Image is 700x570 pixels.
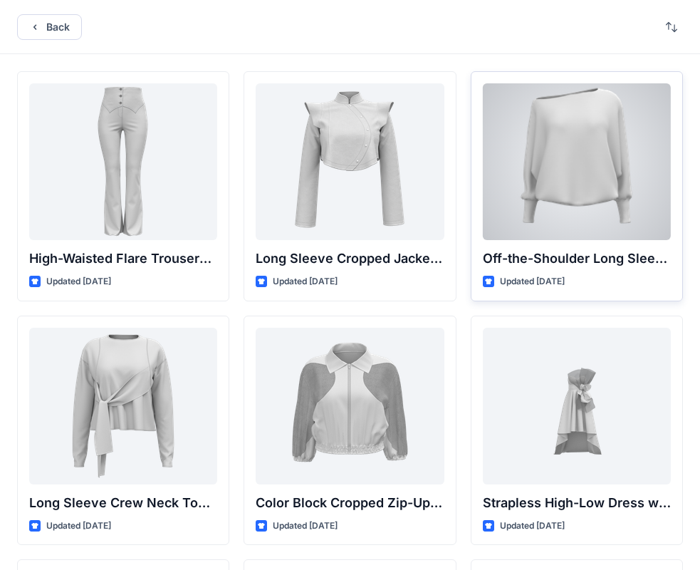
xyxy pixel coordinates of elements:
p: Updated [DATE] [46,519,111,534]
p: Updated [DATE] [500,519,565,534]
button: Back [17,14,82,40]
a: Long Sleeve Cropped Jacket with Mandarin Collar and Shoulder Detail [256,83,444,240]
p: Updated [DATE] [273,519,338,534]
p: Strapless High-Low Dress with Side Bow Detail [483,493,671,513]
p: Long Sleeve Cropped Jacket with Mandarin Collar and Shoulder Detail [256,249,444,269]
p: Updated [DATE] [273,274,338,289]
a: Long Sleeve Crew Neck Top with Asymmetrical Tie Detail [29,328,217,484]
a: Color Block Cropped Zip-Up Jacket with Sheer Sleeves [256,328,444,484]
a: Strapless High-Low Dress with Side Bow Detail [483,328,671,484]
p: Long Sleeve Crew Neck Top with Asymmetrical Tie Detail [29,493,217,513]
a: High-Waisted Flare Trousers with Button Detail [29,83,217,240]
a: Off-the-Shoulder Long Sleeve Top [483,83,671,240]
p: High-Waisted Flare Trousers with Button Detail [29,249,217,269]
p: Off-the-Shoulder Long Sleeve Top [483,249,671,269]
p: Updated [DATE] [46,274,111,289]
p: Color Block Cropped Zip-Up Jacket with Sheer Sleeves [256,493,444,513]
p: Updated [DATE] [500,274,565,289]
